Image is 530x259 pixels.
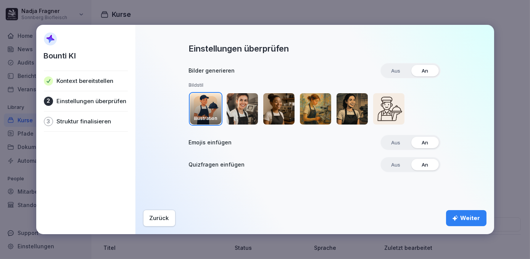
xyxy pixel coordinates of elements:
[452,214,480,222] div: Weiter
[416,159,433,170] span: An
[57,118,111,125] p: Struktur finalisieren
[57,97,127,105] p: Einstellungen überprüfen
[143,210,176,227] button: Zurück
[300,93,331,125] img: Oil painting style
[189,82,441,88] h5: Bildstil
[189,67,235,74] h3: Bilder generieren
[446,210,487,226] button: Weiter
[189,139,232,146] h3: Emojis einfügen
[189,161,245,168] h3: Quizfragen einfügen
[416,65,433,76] span: An
[44,50,76,62] p: Bounti KI
[263,93,295,125] img: 3D style
[227,93,258,125] img: Realistic style
[189,43,289,54] h2: Einstellungen überprüfen
[44,32,57,45] img: AI Sparkle
[416,137,433,148] span: An
[386,159,406,170] span: Aus
[57,77,114,85] p: Kontext bereitstellen
[44,117,53,126] div: 3
[150,214,169,222] div: Zurück
[386,65,406,76] span: Aus
[190,93,221,125] img: Illustration style
[44,97,53,106] div: 2
[373,93,404,125] img: Simple outline style
[337,93,368,125] img: comic
[386,137,406,148] span: Aus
